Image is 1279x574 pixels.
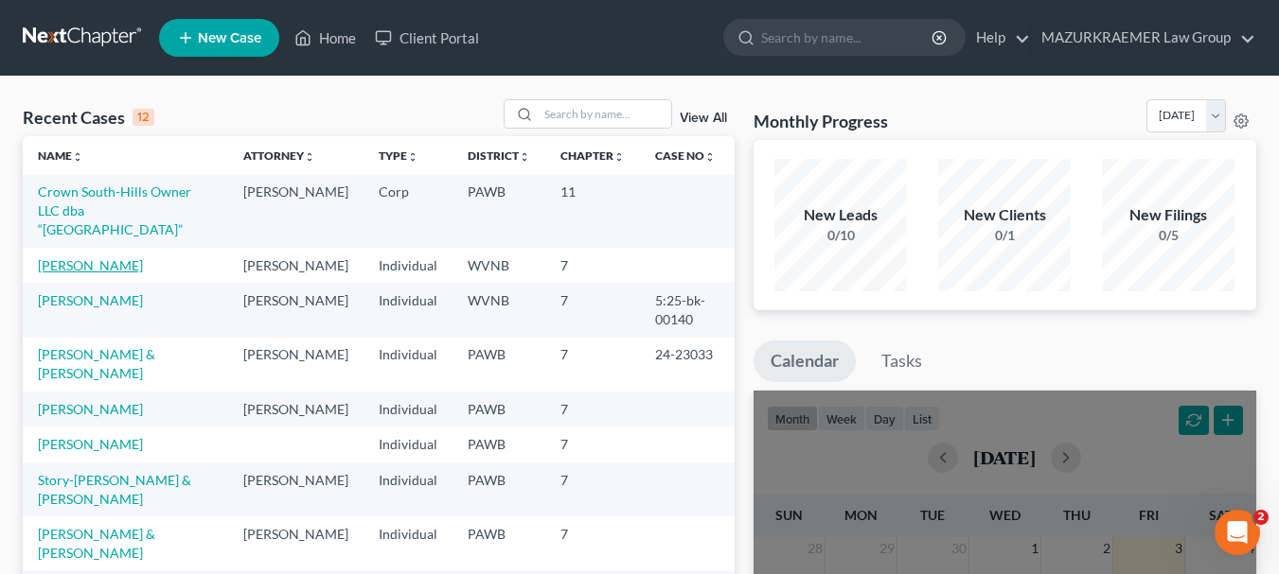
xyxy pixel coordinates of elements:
span: New Case [198,31,261,45]
a: View All [680,112,727,125]
td: Individual [364,516,453,570]
a: Case Nounfold_more [655,148,716,163]
a: MAZURKRAEMER Law Group [1032,21,1255,55]
td: 7 [545,426,640,461]
td: Individual [364,338,453,391]
div: 0/10 [774,226,907,245]
td: [PERSON_NAME] [228,248,364,283]
td: 7 [545,391,640,426]
div: 0/1 [938,226,1071,245]
a: Chapterunfold_more [560,148,625,163]
td: Individual [364,283,453,337]
td: 7 [545,248,640,283]
i: unfold_more [304,151,315,163]
iframe: Intercom live chat [1215,510,1260,555]
td: [PERSON_NAME] [228,391,364,426]
td: PAWB [453,462,545,516]
td: 5:25-bk-00140 [640,283,735,337]
i: unfold_more [407,151,418,163]
td: Individual [364,462,453,516]
a: [PERSON_NAME] & [PERSON_NAME] [38,526,155,561]
td: PAWB [453,426,545,461]
a: Help [967,21,1030,55]
div: New Leads [774,204,907,226]
td: [PERSON_NAME] [228,283,364,337]
div: 0/5 [1102,226,1235,245]
td: [PERSON_NAME] [228,174,364,247]
a: Client Portal [365,21,489,55]
i: unfold_more [704,151,716,163]
td: 7 [545,283,640,337]
td: Individual [364,391,453,426]
td: WVNB [453,248,545,283]
td: PAWB [453,174,545,247]
div: 12 [133,109,154,126]
td: 11 [545,174,640,247]
a: [PERSON_NAME] [38,436,143,452]
td: 24-23033 [640,338,735,391]
td: WVNB [453,283,545,337]
td: PAWB [453,338,545,391]
span: 2 [1253,510,1269,525]
td: 7 [545,516,640,570]
a: [PERSON_NAME] [38,401,143,417]
td: [PERSON_NAME] [228,338,364,391]
a: [PERSON_NAME] [38,292,143,308]
td: 7 [545,338,640,391]
a: Tasks [864,340,939,382]
a: [PERSON_NAME] [38,257,143,273]
a: Districtunfold_more [468,148,530,163]
a: Attorneyunfold_more [243,148,315,163]
i: unfold_more [613,151,625,163]
a: Nameunfold_more [38,148,83,163]
a: [PERSON_NAME] & [PERSON_NAME] [38,346,155,381]
td: PAWB [453,516,545,570]
td: Corp [364,174,453,247]
input: Search by name... [539,100,671,128]
input: Search by name... [761,20,934,55]
a: Home [285,21,365,55]
td: PAWB [453,391,545,426]
div: New Filings [1102,204,1235,226]
a: Story-[PERSON_NAME] & [PERSON_NAME] [38,472,191,507]
td: Individual [364,248,453,283]
i: unfold_more [72,151,83,163]
div: New Clients [938,204,1071,226]
i: unfold_more [519,151,530,163]
td: [PERSON_NAME] [228,516,364,570]
td: [PERSON_NAME] [228,462,364,516]
a: Typeunfold_more [379,148,418,163]
td: 7 [545,462,640,516]
a: Crown South-Hills Owner LLC dba “[GEOGRAPHIC_DATA]” [38,183,191,237]
h3: Monthly Progress [754,110,888,132]
td: Individual [364,426,453,461]
a: Calendar [754,340,856,382]
div: Recent Cases [23,106,154,129]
